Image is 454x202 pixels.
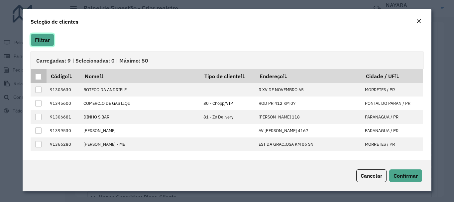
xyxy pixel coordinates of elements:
td: DINHO S BAR [80,110,200,124]
td: 91303630 [47,83,80,97]
th: Código [47,69,80,83]
td: 91306681 [47,110,80,124]
td: 91345600 [47,97,80,110]
th: Cidade / UF [361,69,423,83]
td: AV [PERSON_NAME] 4167 [255,124,361,137]
th: Endereço [255,69,361,83]
span: Confirmar [394,172,418,179]
button: Confirmar [389,169,422,182]
td: 80 - Chopp/VIP [200,97,255,110]
td: 91366280 [47,137,80,151]
td: MORRETES / PR [361,137,423,151]
span: Cancelar [361,172,382,179]
td: [PERSON_NAME] - ME [80,137,200,151]
td: MORRETES / PR [361,83,423,97]
td: COMERCIO DE GAS LIQU [80,97,200,110]
th: Nome [80,69,200,83]
td: R XV DE NOVEMBRO 65 [255,83,361,97]
button: Filtrar [31,34,54,46]
td: [PERSON_NAME] 118 [255,110,361,124]
em: Fechar [416,19,421,24]
td: BOTECO DA ANDRIELE [80,83,200,97]
td: 91399530 [47,124,80,137]
td: [PERSON_NAME] [80,124,200,137]
td: PARANAGUA / PR [361,124,423,137]
th: Tipo de cliente [200,69,255,83]
td: / [361,151,423,165]
td: 91308516 [47,151,80,165]
div: Carregadas: 9 | Selecionadas: 0 | Máximo: 50 [31,52,423,69]
td: PONTAL DO SOL COMERCIO DE ALIMENTOS LTDA [80,151,200,165]
button: Cancelar [356,169,387,182]
h4: Seleção de clientes [31,18,78,26]
td: PONTAL DO PARAN / PR [361,97,423,110]
td: EST DA GRACIOSA KM 06 SN [255,137,361,151]
td: PARANAGUA / PR [361,110,423,124]
td: ROD PR 412 KM 07 [255,97,361,110]
td: 81 - Zé Delivery [200,110,255,124]
button: Close [414,17,423,26]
